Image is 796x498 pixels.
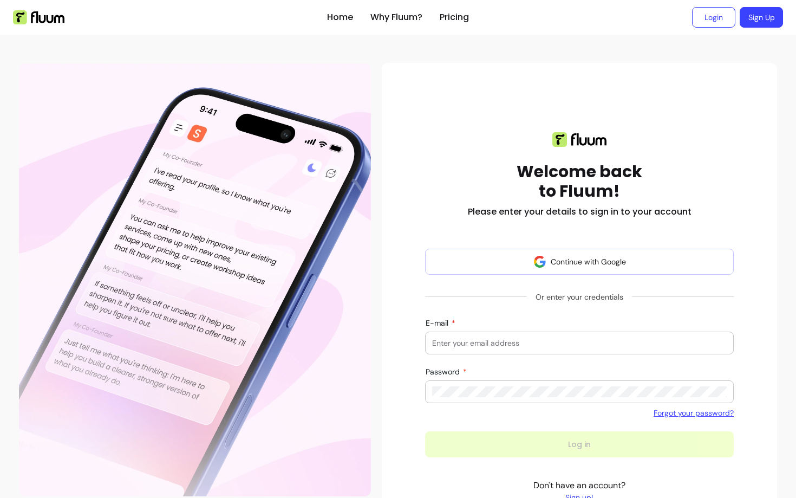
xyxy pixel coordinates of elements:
span: E-mail [426,318,451,328]
a: Home [327,11,353,24]
input: Password [432,386,727,397]
a: Login [692,7,735,28]
span: Or enter your credentials [527,287,632,307]
a: Pricing [440,11,469,24]
a: Sign Up [740,7,783,28]
a: Forgot your password? [654,408,734,418]
div: Illustration of Fluum AI Co-Founder on a smartphone, showing AI chat guidance that helps freelanc... [19,63,371,496]
h2: Please enter your details to sign in to your account [468,205,691,218]
img: Fluum Logo [13,10,64,24]
input: E-mail [432,338,727,348]
img: Fluum logo [552,132,606,147]
span: Password [426,367,462,377]
button: Continue with Google [425,249,734,275]
a: Why Fluum? [370,11,422,24]
img: avatar [533,255,546,268]
h1: Welcome back to Fluum! [517,162,642,201]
